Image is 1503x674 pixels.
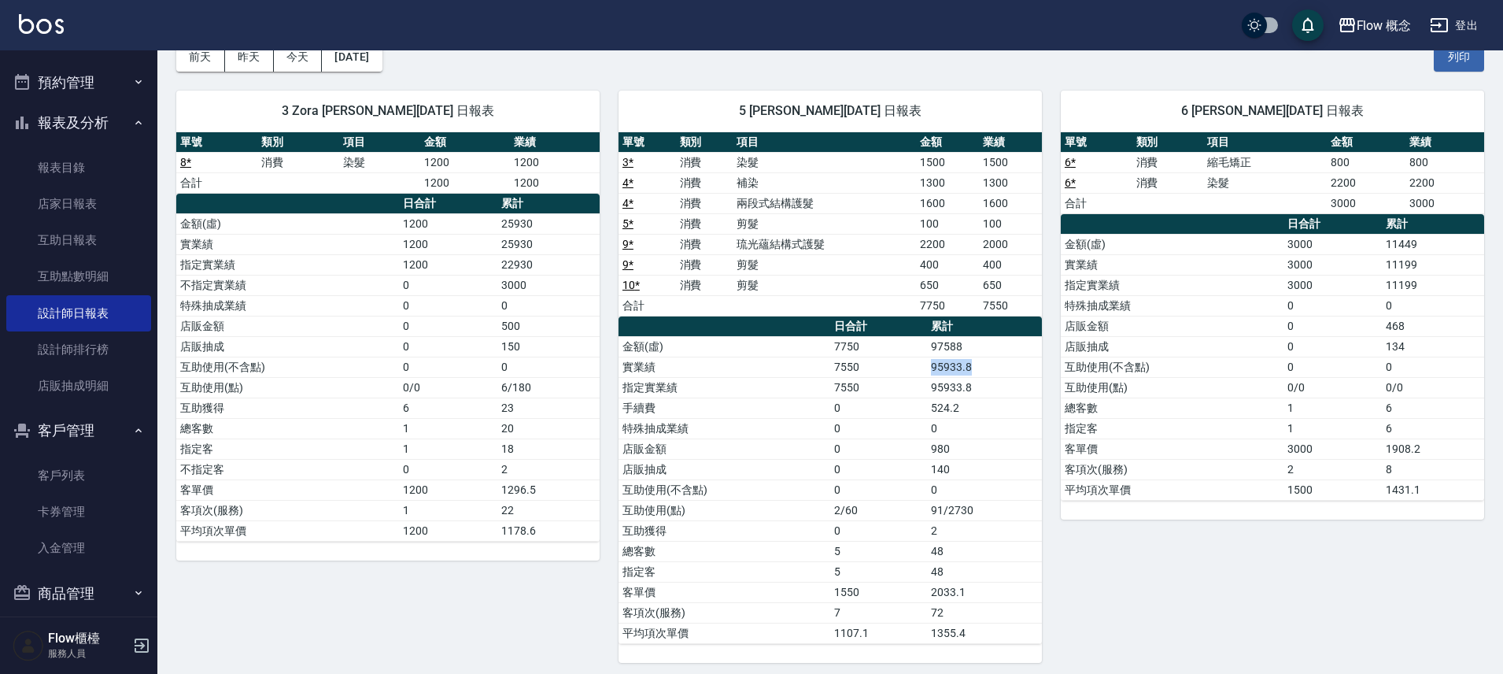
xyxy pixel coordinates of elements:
[830,336,927,357] td: 7750
[497,520,600,541] td: 1178.6
[6,457,151,494] a: 客戶列表
[1283,336,1382,357] td: 0
[979,254,1042,275] td: 400
[830,561,927,582] td: 5
[619,398,830,418] td: 手續費
[399,418,497,439] td: 1
[399,194,497,214] th: 日合計
[399,520,497,541] td: 1200
[1382,254,1484,275] td: 11199
[420,152,510,172] td: 1200
[979,213,1042,234] td: 100
[979,132,1042,153] th: 業績
[6,331,151,368] a: 設計師排行榜
[1061,254,1283,275] td: 實業績
[176,439,399,459] td: 指定客
[927,357,1042,377] td: 95933.8
[1382,357,1484,377] td: 0
[1061,234,1283,254] td: 金額(虛)
[619,500,830,520] td: 互助使用(點)
[510,132,600,153] th: 業績
[619,132,1042,317] table: a dense table
[830,500,927,520] td: 2/60
[176,500,399,520] td: 客項次(服務)
[619,602,830,623] td: 客項次(服務)
[733,152,916,172] td: 染髮
[927,541,1042,561] td: 48
[510,152,600,172] td: 1200
[6,494,151,530] a: 卡券管理
[619,520,830,541] td: 互助獲得
[1283,275,1382,295] td: 3000
[399,500,497,520] td: 1
[1327,193,1405,213] td: 3000
[830,377,927,398] td: 7550
[176,194,600,542] table: a dense table
[830,439,927,459] td: 0
[830,398,927,418] td: 0
[1132,152,1204,172] td: 消費
[830,459,927,480] td: 0
[619,418,830,439] td: 特殊抽成業績
[927,398,1042,418] td: 524.2
[6,258,151,294] a: 互助點數明細
[927,582,1042,602] td: 2033.1
[1327,172,1405,193] td: 2200
[979,152,1042,172] td: 1500
[927,623,1042,643] td: 1355.4
[176,172,257,193] td: 合計
[979,172,1042,193] td: 1300
[6,102,151,143] button: 報表及分析
[979,234,1042,254] td: 2000
[48,646,128,661] p: 服務人員
[6,186,151,222] a: 店家日報表
[1061,214,1484,501] table: a dense table
[399,254,497,275] td: 1200
[1061,418,1283,439] td: 指定客
[1061,398,1283,418] td: 總客數
[497,316,600,336] td: 500
[830,317,927,337] th: 日合計
[733,234,916,254] td: 琉光蘊結構式護髮
[497,500,600,520] td: 22
[497,377,600,398] td: 6/180
[176,459,399,480] td: 不指定客
[399,316,497,336] td: 0
[6,295,151,331] a: 設計師日報表
[1061,132,1484,214] table: a dense table
[927,520,1042,541] td: 2
[1203,132,1327,153] th: 項目
[6,573,151,614] button: 商品管理
[830,480,927,500] td: 0
[399,398,497,418] td: 6
[1203,152,1327,172] td: 縮毛矯正
[676,254,733,275] td: 消費
[916,275,979,295] td: 650
[619,541,830,561] td: 總客數
[19,14,64,34] img: Logo
[733,172,916,193] td: 補染
[637,103,1023,119] span: 5 [PERSON_NAME][DATE] 日報表
[619,439,830,459] td: 店販金額
[257,152,338,172] td: 消費
[1331,9,1418,42] button: Flow 概念
[1327,132,1405,153] th: 金額
[497,418,600,439] td: 20
[1434,43,1484,72] button: 列印
[927,561,1042,582] td: 48
[1292,9,1324,41] button: save
[916,254,979,275] td: 400
[399,377,497,398] td: 0/0
[619,357,830,377] td: 實業績
[1061,295,1283,316] td: 特殊抽成業績
[225,43,274,72] button: 昨天
[1405,132,1484,153] th: 業績
[176,213,399,234] td: 金額(虛)
[1382,439,1484,459] td: 1908.2
[830,582,927,602] td: 1550
[1357,16,1412,35] div: Flow 概念
[176,254,399,275] td: 指定實業績
[830,602,927,623] td: 7
[176,234,399,254] td: 實業績
[399,357,497,377] td: 0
